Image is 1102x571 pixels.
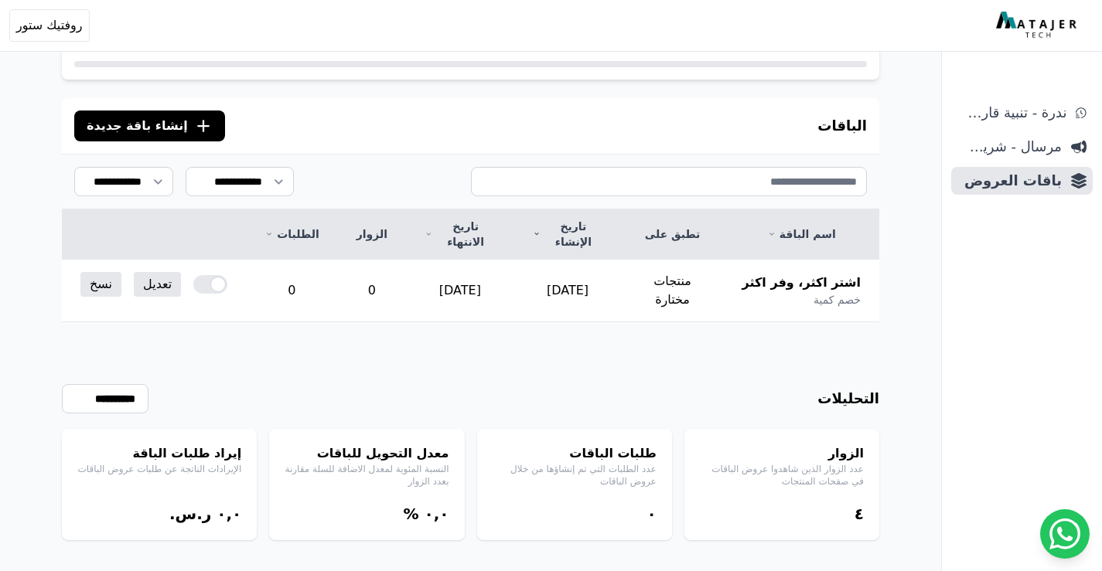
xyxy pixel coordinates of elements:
a: تاريخ الإنشاء [533,219,603,250]
p: الإيرادات الناتجة عن طلبات عروض الباقات [77,463,241,475]
span: إنشاء باقة جديدة [87,117,188,135]
a: تاريخ الانتهاء [425,219,496,250]
th: تطبق على [621,209,723,260]
span: باقات العروض [957,170,1062,192]
td: [DATE] [514,260,622,322]
span: روفتيك ستور [16,16,83,35]
button: إنشاء باقة جديدة [74,110,225,141]
span: اشتر اكثر، وفر اكثر [742,274,861,292]
span: % [403,505,418,523]
p: عدد الطلبات التي تم إنشاؤها من خلال عروض الباقات [493,463,657,488]
h4: طلبات الباقات [493,444,657,463]
td: منتجات مختارة [621,260,723,322]
p: النسبة المئوية لمعدل الاضافة للسلة مقارنة بعدد الزوار [285,463,449,488]
img: MatajerTech Logo [996,12,1080,39]
div: ۰ [493,503,657,525]
a: اسم الباقة [742,226,861,242]
bdi: ۰,۰ [217,505,241,523]
span: مرسال - شريط دعاية [957,136,1062,158]
a: نسخ [80,272,121,297]
span: ر.س. [169,505,211,523]
div: ٤ [700,503,864,525]
h3: التحليلات [817,388,879,410]
a: الطلبات [264,226,319,242]
h4: معدل التحويل للباقات [285,444,449,463]
button: روفتيك ستور [9,9,90,42]
h4: إيراد طلبات الباقة [77,444,241,463]
td: [DATE] [406,260,514,322]
h3: الباقات [817,115,867,137]
p: عدد الزوار الذين شاهدوا عروض الباقات في صفحات المنتجات [700,463,864,488]
td: 0 [338,260,406,322]
span: خصم كمية [814,292,861,308]
bdi: ۰,۰ [424,505,449,523]
th: الزوار [338,209,406,260]
h4: الزوار [700,444,864,463]
td: 0 [246,260,337,322]
span: ندرة - تنبية قارب علي النفاذ [957,102,1066,124]
a: تعديل [134,272,181,297]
